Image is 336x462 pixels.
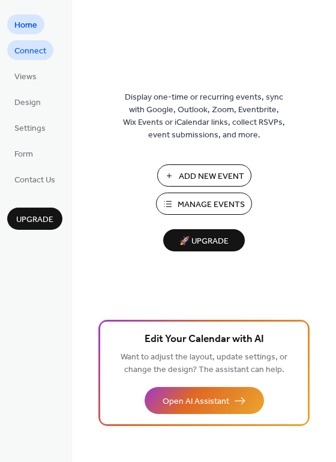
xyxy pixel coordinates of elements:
span: Display one-time or recurring events, sync with Google, Outlook, Zoom, Eventbrite, Wix Events or ... [123,91,285,142]
span: Want to adjust the layout, update settings, or change the design? The assistant can help. [121,349,287,378]
a: Contact Us [7,169,62,189]
a: Design [7,92,48,112]
span: 🚀 Upgrade [170,233,238,250]
span: Upgrade [16,214,53,226]
a: Form [7,143,40,163]
span: Form [14,148,33,161]
a: Views [7,66,44,86]
span: Open AI Assistant [163,395,229,408]
span: Design [14,97,41,109]
button: 🚀 Upgrade [163,229,245,251]
a: Settings [7,118,53,137]
button: Open AI Assistant [145,387,264,414]
span: Home [14,19,37,32]
span: Settings [14,122,46,135]
span: Contact Us [14,174,55,187]
span: Views [14,71,37,83]
a: Connect [7,40,53,60]
button: Manage Events [156,193,252,215]
button: Upgrade [7,208,62,230]
span: Edit Your Calendar with AI [145,331,264,348]
span: Manage Events [178,199,245,211]
span: Connect [14,45,46,58]
span: Add New Event [179,170,244,183]
button: Add New Event [157,164,251,187]
a: Home [7,14,44,34]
